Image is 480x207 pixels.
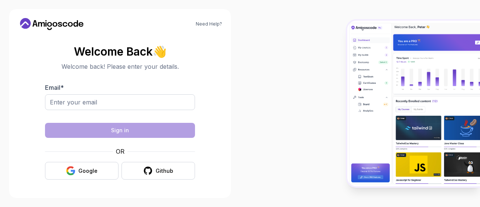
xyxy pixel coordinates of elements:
[45,45,195,57] h2: Welcome Back
[347,21,480,186] img: Amigoscode Dashboard
[78,167,97,175] div: Google
[152,45,166,57] span: 👋
[196,21,222,27] a: Need Help?
[45,94,195,110] input: Enter your email
[45,123,195,138] button: Sign in
[156,167,173,175] div: Github
[121,162,195,180] button: Github
[116,147,124,156] p: OR
[45,162,118,180] button: Google
[111,127,129,134] div: Sign in
[45,84,64,91] label: Email *
[18,18,85,30] a: Home link
[45,62,195,71] p: Welcome back! Please enter your details.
